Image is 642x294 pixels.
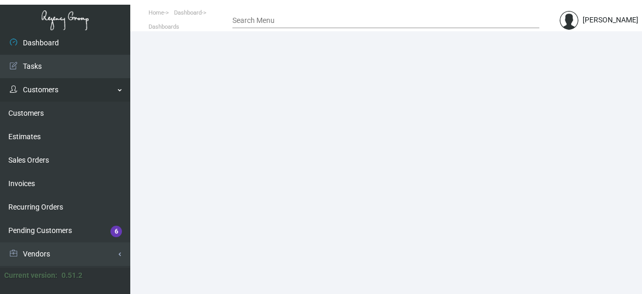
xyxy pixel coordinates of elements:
[4,270,57,281] div: Current version:
[61,270,82,281] div: 0.51.2
[174,9,202,16] span: Dashboard
[560,11,578,30] img: admin@bootstrapmaster.com
[149,9,164,16] span: Home
[583,15,638,26] div: [PERSON_NAME]
[149,23,179,30] span: Dashboards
